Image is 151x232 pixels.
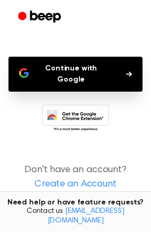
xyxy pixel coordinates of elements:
p: Don't have an account? [8,163,143,192]
button: Continue with Google [8,57,143,92]
a: [EMAIL_ADDRESS][DOMAIN_NAME] [48,208,125,225]
a: Create an Account [11,177,140,192]
a: Beep [11,7,70,28]
span: Contact us [6,207,145,226]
